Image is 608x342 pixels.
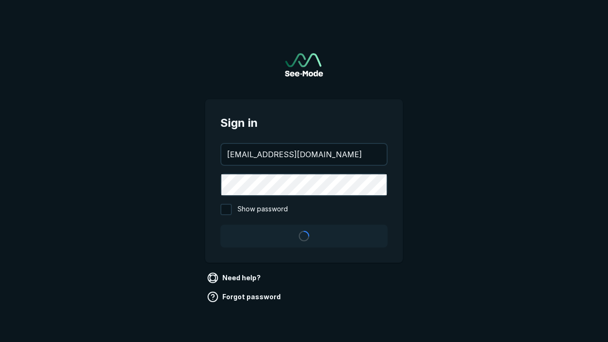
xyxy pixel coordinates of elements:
a: Go to sign in [285,53,323,76]
a: Need help? [205,270,265,285]
span: Show password [237,204,288,215]
span: Sign in [220,114,388,132]
input: your@email.com [221,144,387,165]
a: Forgot password [205,289,285,304]
img: See-Mode Logo [285,53,323,76]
